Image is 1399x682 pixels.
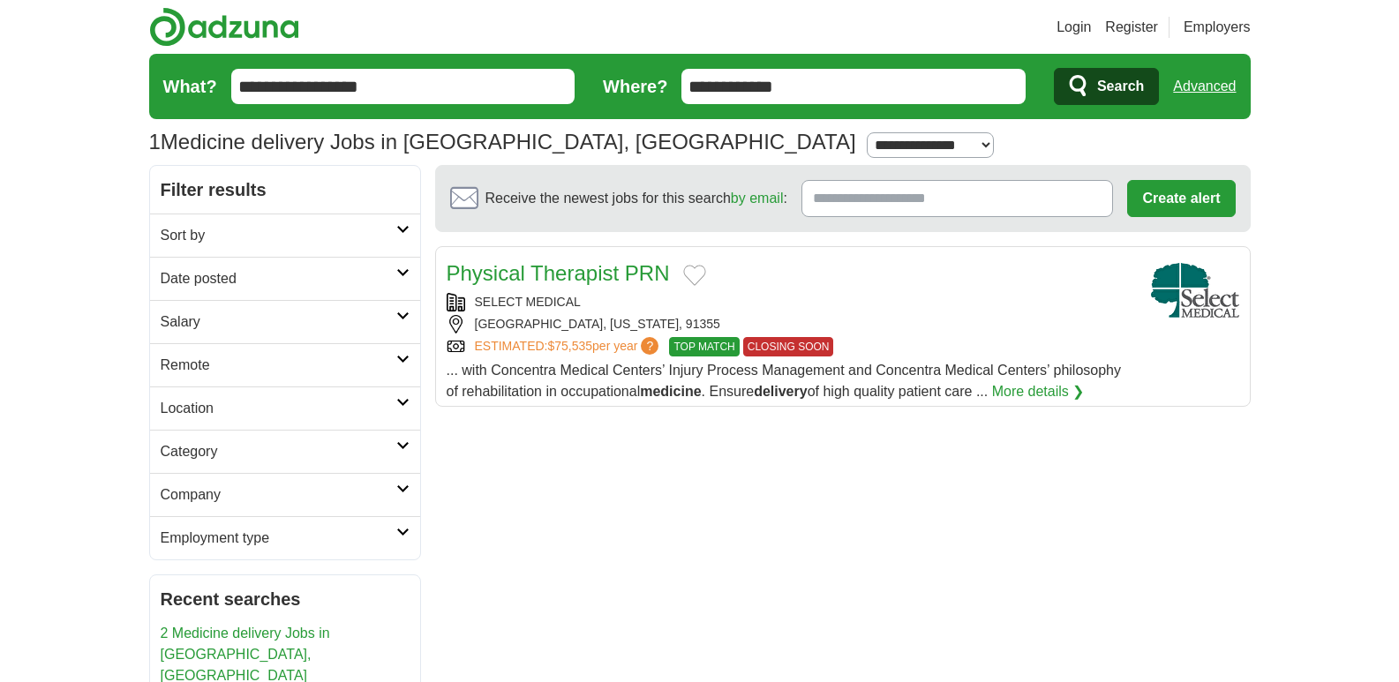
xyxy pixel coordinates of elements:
span: 1 [149,126,161,158]
a: by email [731,191,784,206]
a: Company [150,473,420,516]
button: Add to favorite jobs [683,265,706,286]
a: SELECT MEDICAL [475,295,581,309]
a: Employment type [150,516,420,559]
div: [GEOGRAPHIC_DATA], [US_STATE], 91355 [447,315,1137,334]
h2: Company [161,484,396,506]
h2: Salary [161,311,396,333]
a: Advanced [1173,69,1236,104]
img: Select Medical logo [1151,258,1239,324]
span: $75,535 [547,339,592,353]
label: What? [163,73,217,100]
a: Sort by [150,214,420,257]
h2: Sort by [161,225,396,246]
span: TOP MATCH [669,337,739,356]
a: Category [150,430,420,473]
a: Employers [1184,17,1251,38]
a: More details ❯ [992,381,1085,402]
h2: Employment type [161,528,396,549]
a: Salary [150,300,420,343]
a: Date posted [150,257,420,300]
strong: medicine [640,384,701,399]
span: ? [641,337,658,355]
strong: delivery [754,384,807,399]
a: Remote [150,343,420,386]
h2: Date posted [161,268,396,289]
button: Create alert [1127,180,1235,217]
a: ESTIMATED:$75,535per year? [475,337,663,356]
button: Search [1054,68,1159,105]
h2: Location [161,398,396,419]
h2: Category [161,441,396,462]
span: Search [1097,69,1144,104]
a: Physical Therapist PRN [447,261,670,285]
h1: Medicine delivery Jobs in [GEOGRAPHIC_DATA], [GEOGRAPHIC_DATA] [149,130,856,154]
a: Login [1057,17,1091,38]
h2: Recent searches [161,586,410,612]
h2: Filter results [150,166,420,214]
h2: Remote [161,355,396,376]
a: Register [1105,17,1158,38]
a: Location [150,386,420,430]
label: Where? [603,73,667,100]
img: Adzuna logo [149,7,299,47]
span: CLOSING SOON [743,337,834,356]
span: Receive the newest jobs for this search : [485,188,787,209]
span: ... with Concentra Medical Centers’ Injury Process Management and Concentra Medical Centers’ phil... [447,363,1122,399]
